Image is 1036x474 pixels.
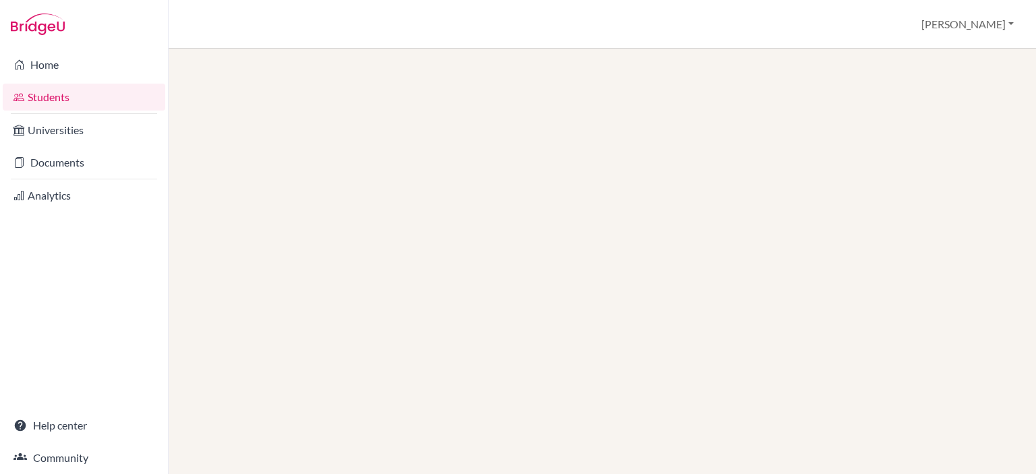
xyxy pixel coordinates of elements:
[11,13,65,35] img: Bridge-U
[3,84,165,111] a: Students
[3,117,165,144] a: Universities
[3,444,165,471] a: Community
[3,412,165,439] a: Help center
[3,51,165,78] a: Home
[3,149,165,176] a: Documents
[915,11,1020,37] button: [PERSON_NAME]
[3,182,165,209] a: Analytics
